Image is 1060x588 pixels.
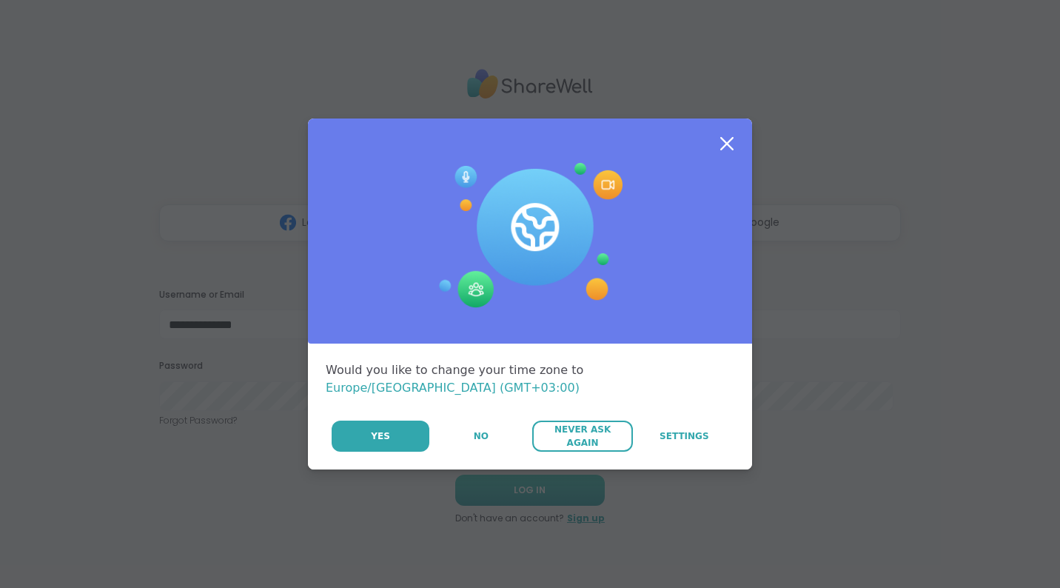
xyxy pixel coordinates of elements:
[474,430,489,443] span: No
[437,163,623,308] img: Session Experience
[431,421,531,452] button: No
[660,430,709,443] span: Settings
[634,421,734,452] a: Settings
[326,361,734,397] div: Would you like to change your time zone to
[532,421,632,452] button: Never Ask Again
[326,381,580,395] span: Europe/[GEOGRAPHIC_DATA] (GMT+03:00)
[371,430,390,443] span: Yes
[540,423,625,450] span: Never Ask Again
[332,421,429,452] button: Yes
